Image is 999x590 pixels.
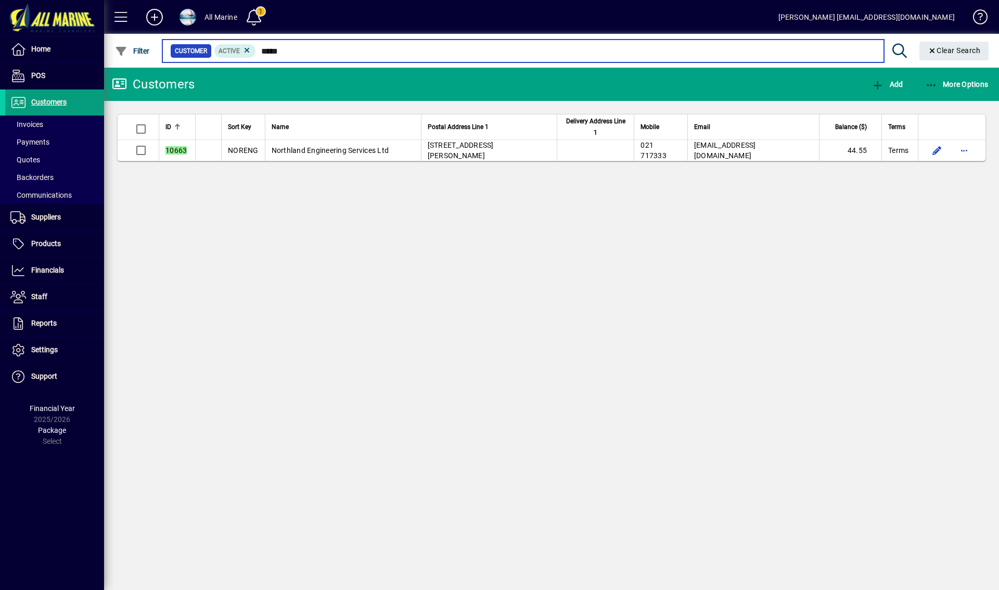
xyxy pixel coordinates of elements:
[888,145,908,156] span: Terms
[31,292,47,301] span: Staff
[5,284,104,310] a: Staff
[5,36,104,62] a: Home
[31,239,61,248] span: Products
[219,47,240,55] span: Active
[10,156,40,164] span: Quotes
[923,75,991,94] button: More Options
[31,213,61,221] span: Suppliers
[641,121,681,133] div: Mobile
[694,121,710,133] span: Email
[30,404,75,413] span: Financial Year
[5,116,104,133] a: Invoices
[928,46,981,55] span: Clear Search
[929,142,945,159] button: Edit
[5,63,104,89] a: POS
[10,191,72,199] span: Communications
[5,133,104,151] a: Payments
[778,9,955,25] div: [PERSON_NAME] [EMAIL_ADDRESS][DOMAIN_NAME]
[888,121,905,133] span: Terms
[138,8,171,27] button: Add
[204,9,237,25] div: All Marine
[5,311,104,337] a: Reports
[919,42,989,60] button: Clear
[31,266,64,274] span: Financials
[31,98,67,106] span: Customers
[214,44,256,58] mat-chip: Activation Status: Active
[38,426,66,434] span: Package
[819,140,881,161] td: 44.55
[872,80,903,88] span: Add
[694,121,813,133] div: Email
[31,345,58,354] span: Settings
[428,121,489,133] span: Postal Address Line 1
[31,45,50,53] span: Home
[925,80,989,88] span: More Options
[115,47,150,55] span: Filter
[10,120,43,129] span: Invoices
[5,186,104,204] a: Communications
[165,121,171,133] span: ID
[5,231,104,257] a: Products
[112,76,195,93] div: Customers
[272,146,389,155] span: Northland Engineering Services Ltd
[826,121,876,133] div: Balance ($)
[835,121,867,133] span: Balance ($)
[10,138,49,146] span: Payments
[5,204,104,230] a: Suppliers
[965,2,986,36] a: Knowledge Base
[171,8,204,27] button: Profile
[5,337,104,363] a: Settings
[5,258,104,284] a: Financials
[165,146,187,155] em: 10663
[112,42,152,60] button: Filter
[228,121,251,133] span: Sort Key
[956,142,972,159] button: More options
[31,71,45,80] span: POS
[869,75,905,94] button: Add
[272,121,289,133] span: Name
[165,121,189,133] div: ID
[694,141,756,160] span: [EMAIL_ADDRESS][DOMAIN_NAME]
[228,146,259,155] span: NORENG
[175,46,207,56] span: Customer
[5,169,104,186] a: Backorders
[5,151,104,169] a: Quotes
[5,364,104,390] a: Support
[563,116,627,138] span: Delivery Address Line 1
[31,319,57,327] span: Reports
[10,173,54,182] span: Backorders
[641,121,659,133] span: Mobile
[428,141,494,160] span: [STREET_ADDRESS][PERSON_NAME]
[641,141,667,160] span: 021 717333
[272,121,415,133] div: Name
[31,372,57,380] span: Support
